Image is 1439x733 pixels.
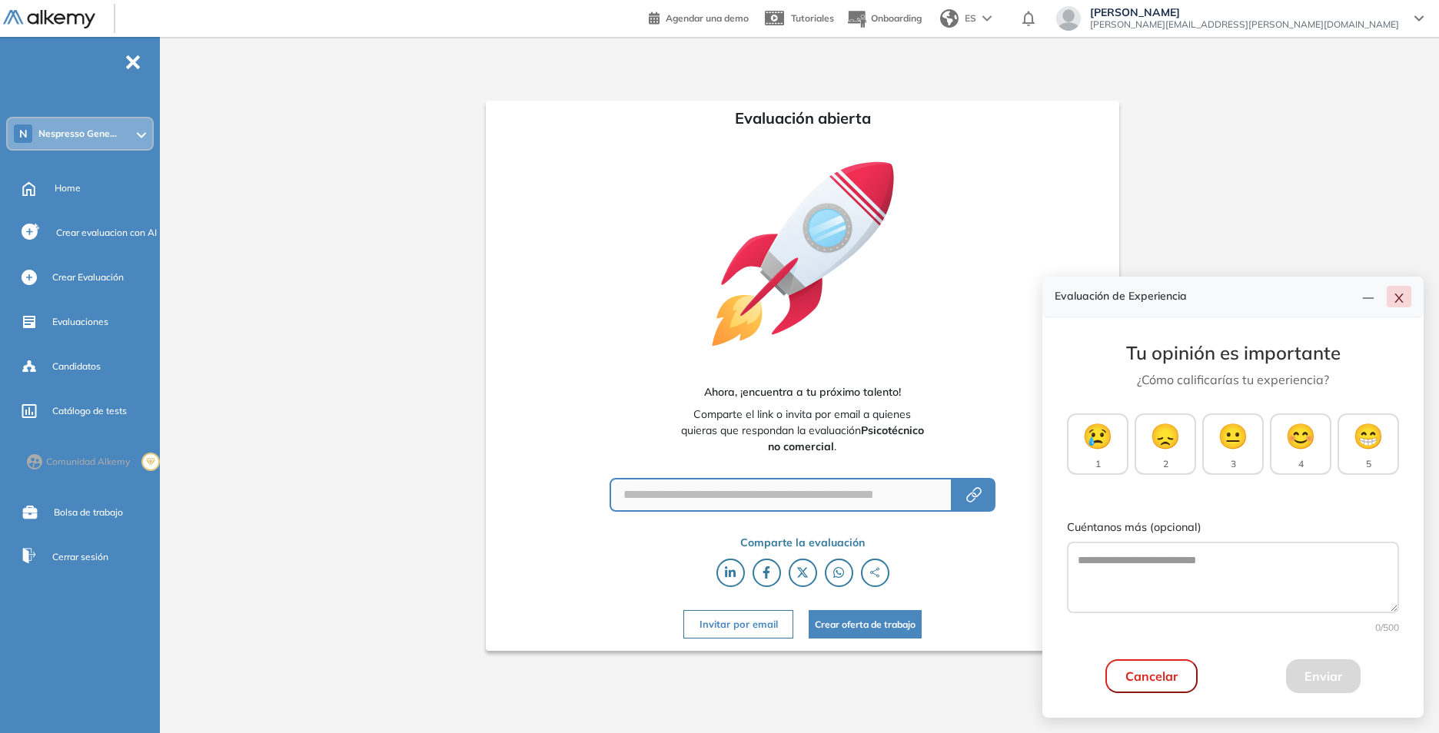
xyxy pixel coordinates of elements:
[1090,18,1399,31] span: [PERSON_NAME][EMAIL_ADDRESS][PERSON_NAME][DOMAIN_NAME]
[1218,417,1248,454] span: 😐
[1082,417,1113,454] span: 😢
[1362,292,1374,304] span: line
[54,506,123,519] span: Bolsa de trabajo
[683,610,793,638] button: Invitar por email
[38,128,117,140] span: Nespresso Gene...
[1366,457,1371,471] span: 5
[940,9,959,28] img: world
[1135,413,1196,475] button: 😞2
[1067,519,1399,536] label: Cuéntanos más (opcional)
[1356,286,1381,307] button: line
[704,384,901,400] span: Ahora, ¡encuentra a tu próximo talento!
[1393,292,1405,304] span: close
[56,226,157,240] span: Crear evaluacion con AI
[19,128,28,140] span: N
[768,423,924,453] b: Psicotécnico no comercial
[1298,457,1304,471] span: 4
[1067,413,1128,475] button: 😢1
[982,15,992,22] img: arrow
[735,107,871,130] span: Evaluación abierta
[809,610,922,638] button: Crear oferta de trabajo
[1285,417,1316,454] span: 😊
[871,12,922,24] span: Onboarding
[1150,417,1181,454] span: 😞
[676,406,929,455] span: Comparte el link o invita por email a quienes quieras que respondan la evaluación .
[1090,6,1399,18] span: [PERSON_NAME]
[1231,457,1236,471] span: 3
[1105,659,1198,693] button: Cancelar
[1163,457,1168,471] span: 2
[965,12,976,25] span: ES
[1095,457,1101,471] span: 1
[740,535,865,551] span: Comparte la evaluación
[1067,342,1399,364] h3: Tu opinión es importante
[1067,370,1399,389] p: ¿Cómo calificarías tu experiencia?
[1338,413,1399,475] button: 😁5
[846,2,922,35] button: Onboarding
[666,12,749,24] span: Agendar una demo
[3,10,95,29] img: Logo
[52,550,108,564] span: Cerrar sesión
[1270,413,1331,475] button: 😊4
[52,270,124,284] span: Crear Evaluación
[1353,417,1384,454] span: 😁
[52,404,127,418] span: Catálogo de tests
[52,315,108,329] span: Evaluaciones
[52,360,101,373] span: Candidatos
[791,12,834,24] span: Tutoriales
[649,8,749,26] a: Agendar una demo
[1202,413,1264,475] button: 😐3
[1286,659,1361,693] button: Enviar
[1055,290,1356,303] h4: Evaluación de Experiencia
[1387,286,1411,307] button: close
[1067,621,1399,635] div: 0 /500
[55,181,81,195] span: Home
